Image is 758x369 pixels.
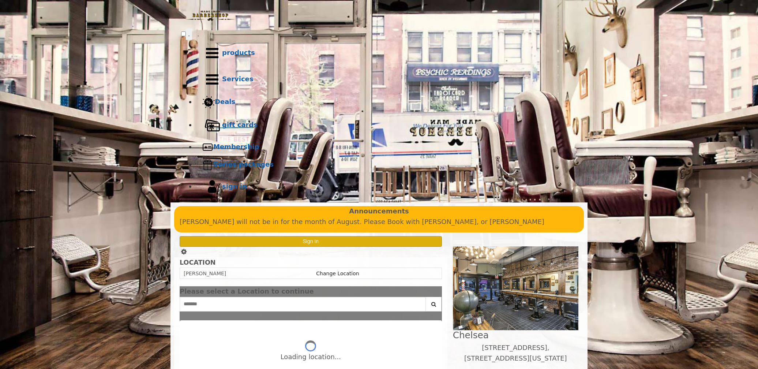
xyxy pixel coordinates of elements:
[222,49,255,56] b: products
[196,93,577,112] a: DealsDeals
[453,330,578,340] h2: Chelsea
[202,177,222,197] img: sign in
[202,96,215,109] img: Deals
[180,259,215,266] b: LOCATION
[196,138,577,156] a: MembershipMembership
[222,182,247,190] b: sign in
[180,236,442,247] button: Sign In
[316,271,359,276] a: Change Location
[196,156,577,174] a: Series packagesSeries packages
[180,297,442,315] div: Center Select
[196,40,577,66] a: Productsproducts
[186,29,192,40] button: menu toggle
[202,142,213,153] img: Membership
[222,75,254,83] b: Services
[180,217,578,227] p: [PERSON_NAME] will not be in for the month of August. Please Book with [PERSON_NAME], or [PERSON_...
[202,43,222,63] img: Products
[222,121,258,128] b: gift cards
[215,98,235,105] b: Deals
[202,115,222,135] img: Gift cards
[184,271,226,276] span: [PERSON_NAME]
[213,160,274,168] b: Series packages
[202,70,222,89] img: Services
[349,206,409,217] b: Announcements
[181,31,186,36] input: menu toggle
[180,287,314,295] span: Please select a Location to continue
[213,143,259,150] b: Membership
[196,66,577,93] a: ServicesServices
[181,4,240,27] img: Made Man Barbershop logo
[429,302,438,307] i: Search button
[431,289,442,294] button: close dialog
[453,343,578,364] p: [STREET_ADDRESS],[STREET_ADDRESS][US_STATE]
[188,30,190,38] span: .
[180,297,426,312] input: Search Center
[281,352,341,362] div: Loading location...
[202,159,213,170] img: Series packages
[196,174,577,200] a: sign insign in
[196,112,577,138] a: Gift cardsgift cards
